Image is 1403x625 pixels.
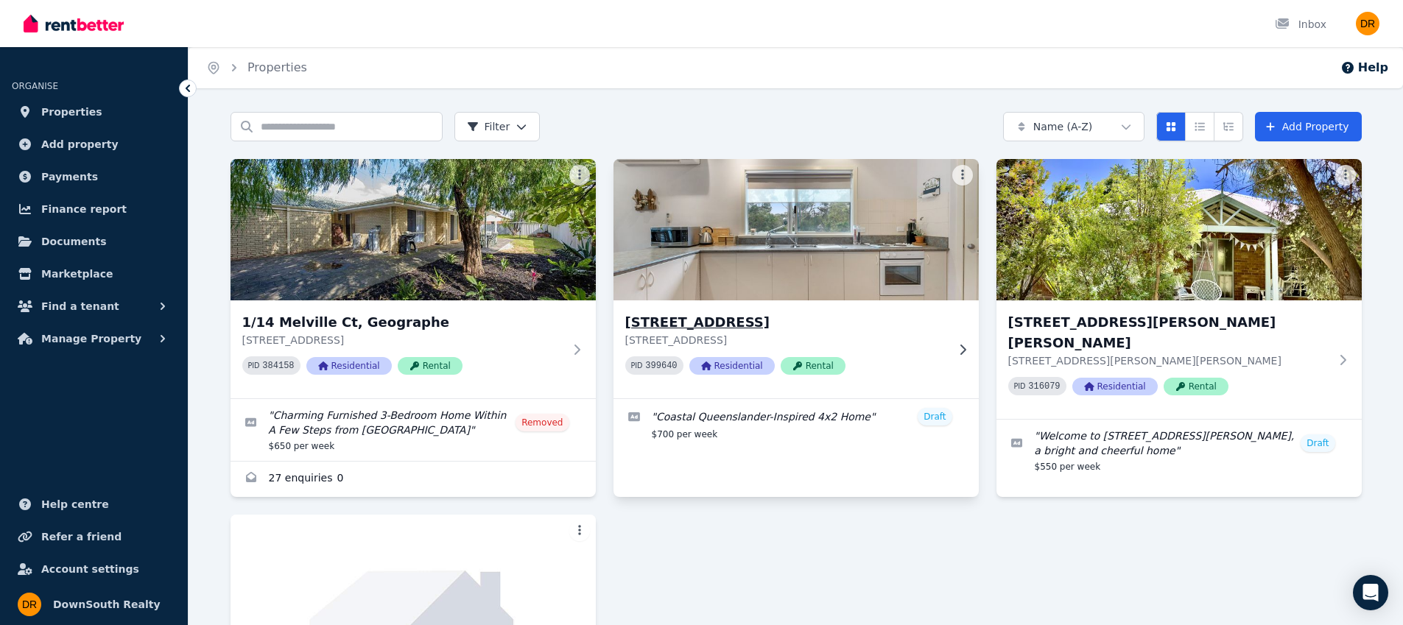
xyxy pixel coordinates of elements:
[41,200,127,218] span: Finance report
[1033,119,1093,134] span: Name (A-Z)
[631,361,643,370] small: PID
[1353,575,1388,610] div: Open Intercom Messenger
[1003,112,1144,141] button: Name (A-Z)
[398,357,463,375] span: Rental
[248,361,260,370] small: PID
[41,168,98,186] span: Payments
[41,495,109,513] span: Help centre
[996,159,1362,300] img: 10 George Way, Broadwater
[1164,378,1228,395] span: Rental
[613,159,979,398] a: 3 Hideaway Vale, Preston Beach[STREET_ADDRESS][STREET_ADDRESS]PID 399640ResidentialRental
[242,312,563,333] h3: 1/14 Melville Ct, Geographe
[1185,112,1214,141] button: Compact list view
[24,13,124,35] img: RentBetter
[645,361,677,371] code: 399640
[231,399,596,461] a: Edit listing: Charming Furnished 3-Bedroom Home Within A Few Steps from Geographe Bay
[12,227,176,256] a: Documents
[781,357,845,375] span: Rental
[231,159,596,300] img: 1/14 Melville Ct, Geographe
[306,357,392,375] span: Residential
[12,324,176,353] button: Manage Property
[53,596,161,613] span: DownSouth Realty
[41,330,141,347] span: Manage Property
[12,81,58,91] span: ORGANISE
[12,162,176,191] a: Payments
[1335,165,1356,186] button: More options
[231,159,596,398] a: 1/14 Melville Ct, Geographe1/14 Melville Ct, Geographe[STREET_ADDRESS]PID 384158ResidentialRental
[12,292,176,321] button: Find a tenant
[1008,312,1329,353] h3: [STREET_ADDRESS][PERSON_NAME][PERSON_NAME]
[262,361,294,371] code: 384158
[41,135,119,153] span: Add property
[41,233,107,250] span: Documents
[12,490,176,519] a: Help centre
[952,165,973,186] button: More options
[231,462,596,497] a: Enquiries for 1/14 Melville Ct, Geographe
[689,357,775,375] span: Residential
[1356,12,1379,35] img: DownSouth Realty
[242,333,563,347] p: [STREET_ADDRESS]
[1072,378,1158,395] span: Residential
[625,312,946,333] h3: [STREET_ADDRESS]
[569,165,590,186] button: More options
[996,420,1362,481] a: Edit listing: Welcome to 10 George Way, a bright and cheerful home
[1156,112,1186,141] button: Card view
[41,528,122,545] span: Refer a friend
[18,593,41,616] img: DownSouth Realty
[1156,112,1243,141] div: View options
[1028,381,1060,392] code: 316079
[1214,112,1243,141] button: Expanded list view
[454,112,541,141] button: Filter
[41,560,139,578] span: Account settings
[12,259,176,289] a: Marketplace
[12,194,176,224] a: Finance report
[569,520,590,541] button: More options
[41,265,113,283] span: Marketplace
[604,155,988,304] img: 3 Hideaway Vale, Preston Beach
[996,159,1362,419] a: 10 George Way, Broadwater[STREET_ADDRESS][PERSON_NAME][PERSON_NAME][STREET_ADDRESS][PERSON_NAME][...
[12,522,176,551] a: Refer a friend
[1340,59,1388,77] button: Help
[1008,353,1329,368] p: [STREET_ADDRESS][PERSON_NAME][PERSON_NAME]
[467,119,510,134] span: Filter
[12,130,176,159] a: Add property
[41,103,102,121] span: Properties
[12,554,176,584] a: Account settings
[247,60,307,74] a: Properties
[1255,112,1362,141] a: Add Property
[625,333,946,347] p: [STREET_ADDRESS]
[189,47,325,88] nav: Breadcrumb
[41,297,119,315] span: Find a tenant
[613,399,979,449] a: Edit listing: Coastal Queenslander-Inspired 4x2 Home
[1275,17,1326,32] div: Inbox
[1014,382,1026,390] small: PID
[12,97,176,127] a: Properties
